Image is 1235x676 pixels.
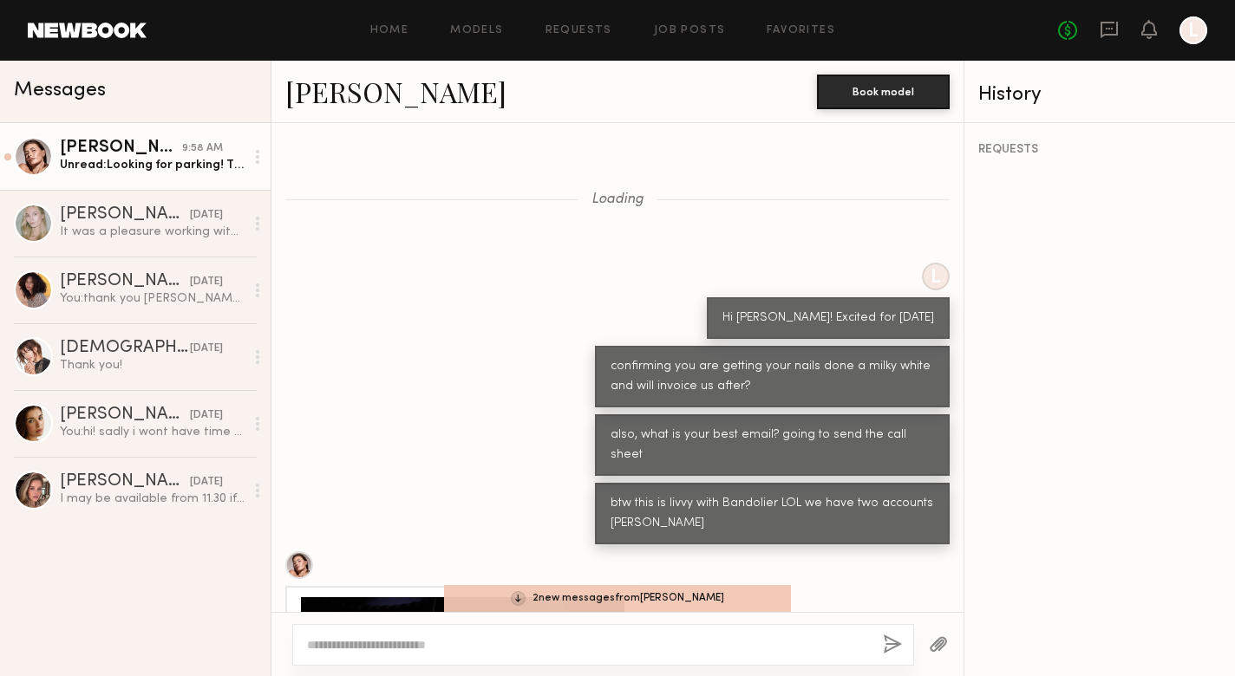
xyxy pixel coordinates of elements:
a: Models [450,25,503,36]
div: [PERSON_NAME] [60,406,190,424]
div: [PERSON_NAME] [60,273,190,290]
button: Book model [817,75,950,109]
div: [PERSON_NAME] [60,140,182,157]
div: also, what is your best email? going to send the call sheet [611,426,934,465]
span: Messages [14,81,106,101]
div: REQUESTS [978,144,1221,156]
div: Thank you! [60,357,245,374]
a: L [1179,16,1207,44]
div: [DATE] [190,207,223,224]
a: Favorites [767,25,835,36]
div: [DATE] [190,274,223,290]
div: History [978,85,1221,105]
div: Hi [PERSON_NAME]! Excited for [DATE] [722,309,934,328]
div: 9:58 AM [182,140,223,157]
a: Job Posts [654,25,726,36]
a: [PERSON_NAME] [285,73,506,110]
div: You: thank you [PERSON_NAME]!!! you were so so great [60,290,245,307]
div: btw this is livvy with Bandolier LOL we have two accounts [PERSON_NAME] [611,494,934,534]
a: Book model [817,83,950,98]
a: Home [370,25,409,36]
div: I may be available from 11.30 if that helps [60,491,245,507]
div: Unread: Looking for parking! The street and meters are full [60,157,245,173]
div: [PERSON_NAME] [60,206,190,224]
div: You: hi! sadly i wont have time this week. Let us know when youre back and want to swing by the o... [60,424,245,440]
div: It was a pleasure working with all of you😊💕 Hope to see you again soon! [60,224,245,240]
div: 2 new message s from [PERSON_NAME] [444,585,791,612]
a: Requests [546,25,612,36]
div: [DATE] [190,474,223,491]
div: [DATE] [190,341,223,357]
span: Loading [591,192,644,207]
div: [DEMOGRAPHIC_DATA][PERSON_NAME] [60,340,190,357]
div: [PERSON_NAME] [60,473,190,491]
div: confirming you are getting your nails done a milky white and will invoice us after? [611,357,934,397]
div: [DATE] [190,407,223,424]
